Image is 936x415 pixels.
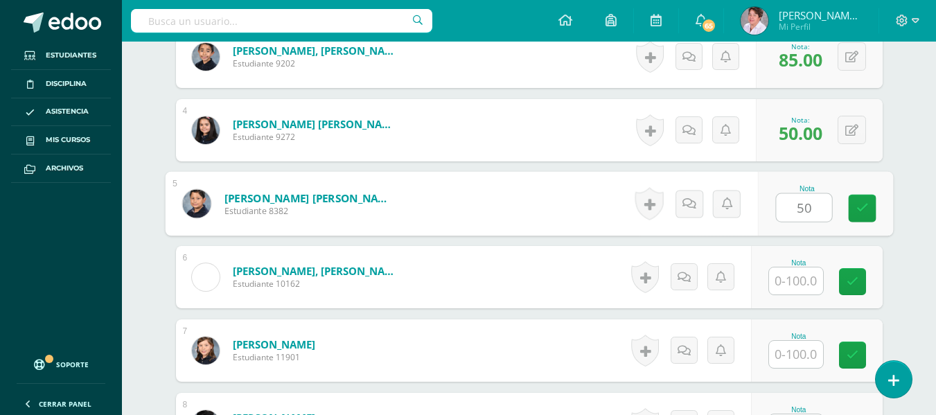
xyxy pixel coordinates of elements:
span: Mi Perfil [779,21,862,33]
span: Estudiante 9202 [233,58,399,69]
a: Mis cursos [11,126,111,154]
div: Nota [768,406,829,414]
input: 0-100.0 [769,341,823,368]
span: Archivos [46,163,83,174]
span: Estudiante 8382 [224,205,395,218]
span: Mis cursos [46,134,90,145]
a: [PERSON_NAME], [PERSON_NAME] [233,44,399,58]
a: [PERSON_NAME], [PERSON_NAME] [233,264,399,278]
img: 1b7172042430b688ebf7a5c8148a3974.png [192,337,220,364]
span: Estudiantes [46,50,96,61]
a: [PERSON_NAME] [233,337,315,351]
img: 77d33b6ebf9c595f46ad4d9f7b111062.png [192,43,220,71]
span: [PERSON_NAME] del [PERSON_NAME] [779,8,862,22]
img: 50de0124135136278933b8569c8ed4d0.png [182,189,211,218]
span: Estudiante 10162 [233,278,399,290]
img: 08ad352537e25eeddeed3d0a9bb9c267.png [192,263,220,291]
div: Nota: [779,115,822,125]
a: Estudiantes [11,42,111,70]
img: e25b2687233f2d436f85fc9313f9d881.png [741,7,768,35]
a: Asistencia [11,98,111,127]
div: Nota [768,333,829,340]
a: [PERSON_NAME] [PERSON_NAME] [224,191,395,205]
img: a92865d9f3c3158c4bd68f85793d2776.png [192,116,220,144]
input: Busca un usuario... [131,9,432,33]
div: Nota: [779,42,822,51]
a: [PERSON_NAME] [PERSON_NAME] [233,117,399,131]
input: 0-100.0 [776,194,831,222]
span: 50.00 [779,121,822,145]
a: Archivos [11,154,111,183]
a: Disciplina [11,70,111,98]
span: Estudiante 9272 [233,131,399,143]
a: Soporte [17,346,105,380]
span: Cerrar panel [39,399,91,409]
span: Asistencia [46,106,89,117]
span: Soporte [56,360,89,369]
span: 85.00 [779,48,822,71]
span: Estudiante 11901 [233,351,315,363]
div: Nota [775,185,838,193]
div: Nota [768,259,829,267]
span: 65 [701,18,716,33]
span: Disciplina [46,78,87,89]
input: 0-100.0 [769,267,823,294]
